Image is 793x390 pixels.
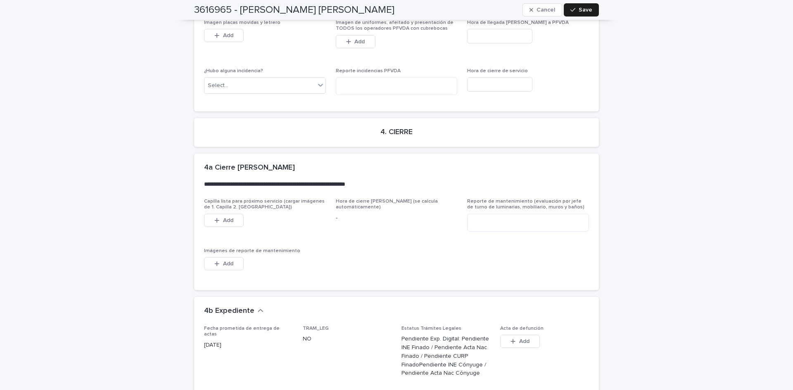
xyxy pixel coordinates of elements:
button: Add [204,214,244,227]
span: Fecha prometida de entrega de actas [204,326,280,337]
span: Imágenes de reporte de mantenimiento [204,248,300,253]
button: Add [336,35,375,48]
span: Reporte incidencias PFVDA [336,69,401,73]
h2: 4b Expediente [204,307,254,316]
span: TRAM_LEG [303,326,329,331]
button: 4b Expediente [204,307,264,316]
span: Acta de defunción [500,326,544,331]
span: Add [223,33,233,38]
span: Imagen de uniformes, afeitado y presentación de TODOS los operadores PFVDA con cubrebocas [336,20,453,31]
button: Cancel [522,3,562,17]
span: Save [579,7,592,13]
span: Estatus Trámites Legales [401,326,461,331]
span: ¿Hubo alguna incidencia? [204,69,263,73]
span: Add [354,39,365,45]
p: Pendiente Exp. Digital: Pendiente INE Finado / Pendiente Acta Nac Finado / Pendiente CURP FinadoP... [401,335,490,378]
p: - [336,214,458,222]
span: Add [223,261,233,267]
h2: 4a Cierre [PERSON_NAME] [204,163,295,173]
h2: 3616965 - [PERSON_NAME] [PERSON_NAME] [194,4,394,16]
button: Add [204,257,244,270]
button: Save [564,3,599,17]
span: Cancel [537,7,555,13]
p: [DATE] [204,341,293,350]
span: Hora de cierre [PERSON_NAME] (se calcula automáticamente) [336,199,438,210]
span: Hora de llegada [PERSON_NAME] a PFVDA [467,20,569,25]
span: Hora de cierre de servicio [467,69,528,73]
button: Add [500,335,540,348]
h2: 4. CIERRE [380,128,413,137]
button: Add [204,29,244,42]
div: Select... [208,81,228,90]
span: Reporte de mantenimiento (evaluación por jefe de turno de luminarias, mobiliario, muros y baños) [467,199,584,210]
p: NO [303,335,392,343]
span: Add [519,338,529,344]
span: Capilla lista para próximo servicio (cargar imágenes de 1. Capilla 2. [GEOGRAPHIC_DATA]) [204,199,325,210]
span: Imagen placas movidas y letrero [204,20,280,25]
span: Add [223,217,233,223]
